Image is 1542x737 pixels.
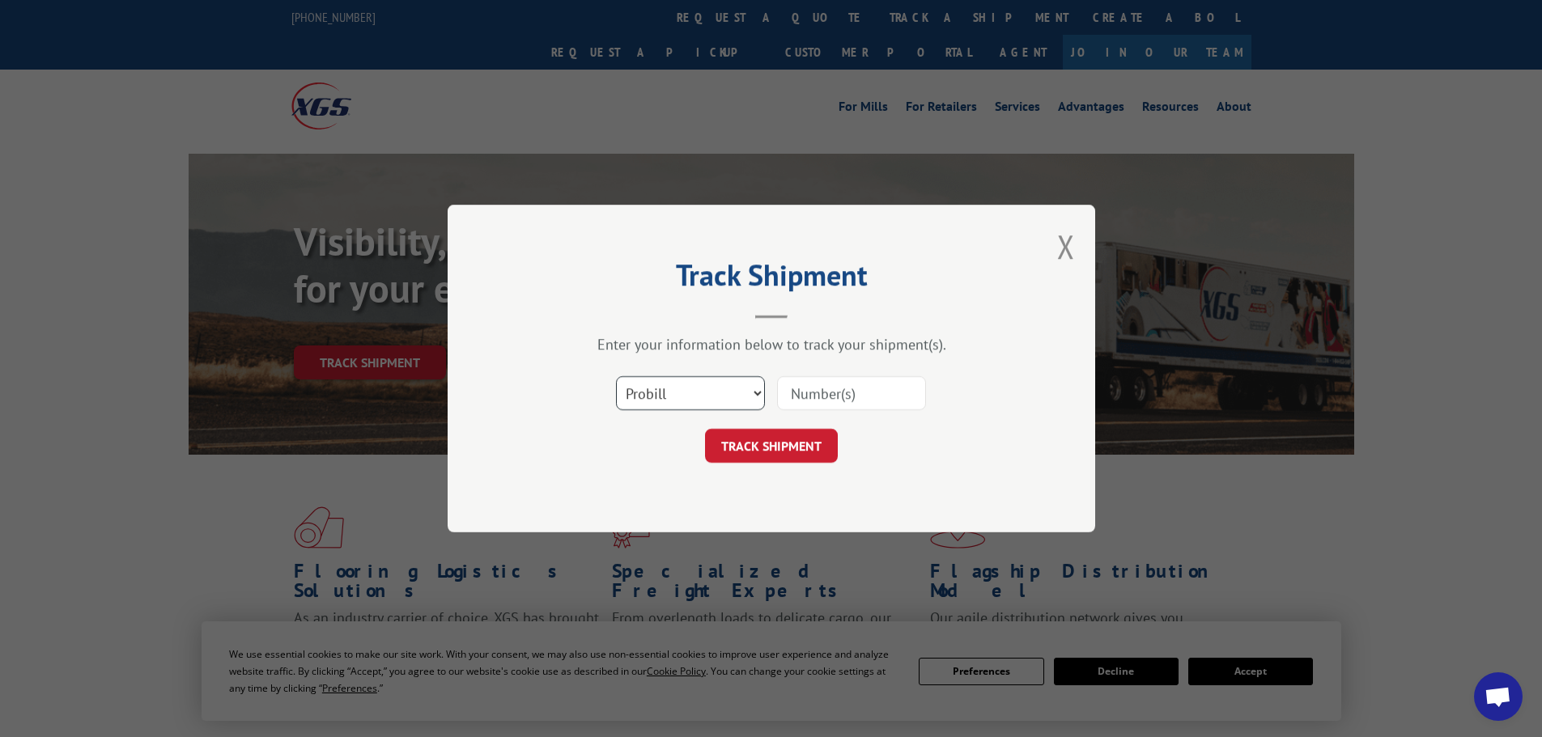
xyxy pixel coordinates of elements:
[529,264,1014,294] h2: Track Shipment
[529,335,1014,354] div: Enter your information below to track your shipment(s).
[777,376,926,410] input: Number(s)
[1057,225,1075,268] button: Close modal
[1474,672,1523,721] div: Open chat
[705,429,838,463] button: TRACK SHIPMENT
